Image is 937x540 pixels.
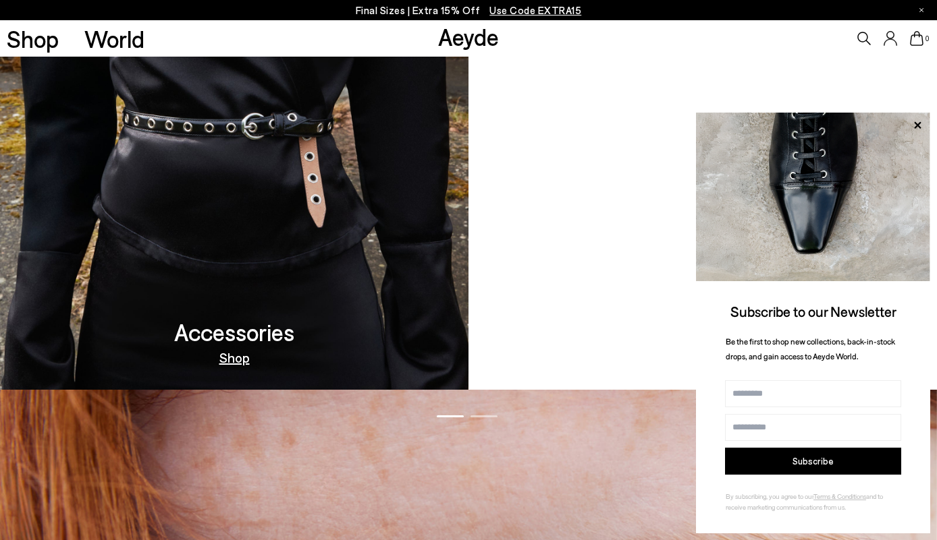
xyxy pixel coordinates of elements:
span: Be the first to shop new collections, back-in-stock drops, and gain access to Aeyde World. [726,336,895,361]
a: Out Now [676,351,729,364]
a: Shop [7,27,59,51]
h3: Moccasin Capsule [611,320,795,344]
img: ca3f721fb6ff708a270709c41d776025.jpg [696,113,930,281]
span: Go to slide 2 [471,415,498,417]
span: Subscribe to our Newsletter [730,303,896,320]
h3: Accessories [174,320,294,344]
a: Aeyde [438,22,499,51]
span: Navigate to /collections/ss25-final-sizes [489,4,581,16]
span: Go to slide 1 [437,415,464,417]
a: 0 [910,31,923,46]
button: Subscribe [725,448,901,475]
span: By subscribing, you agree to our [726,492,813,500]
a: World [84,27,144,51]
span: 0 [923,35,930,42]
a: Shop [219,351,250,364]
a: Terms & Conditions [813,492,866,500]
p: Final Sizes | Extra 15% Off [356,2,582,19]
